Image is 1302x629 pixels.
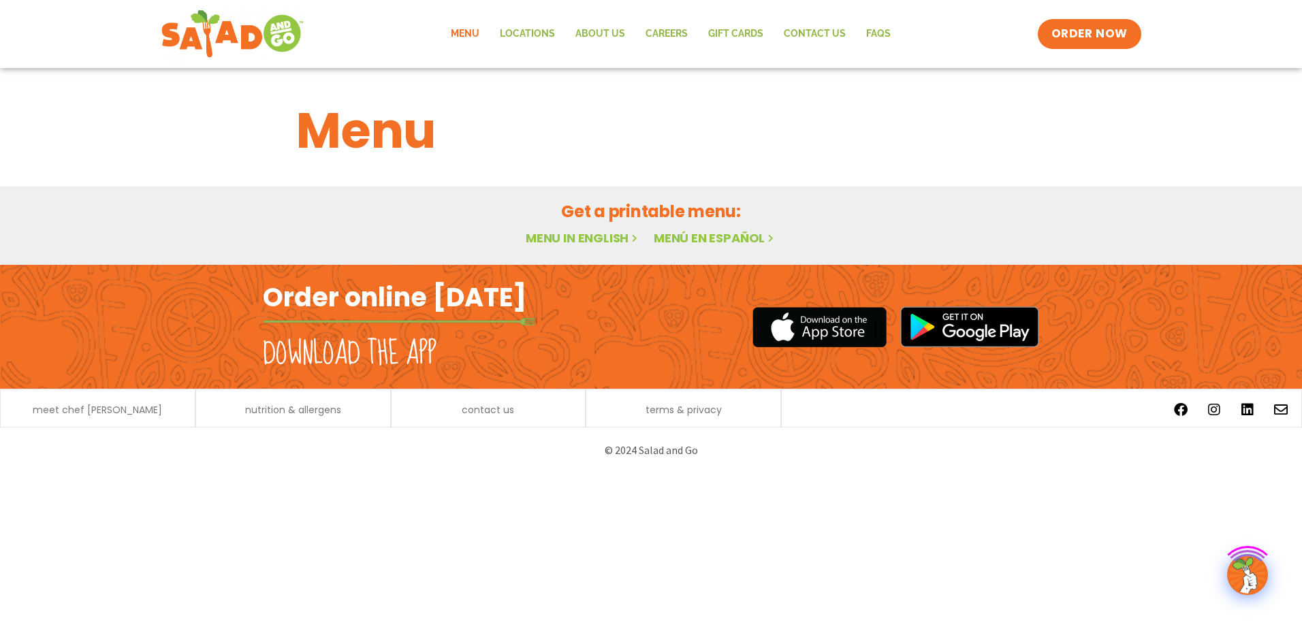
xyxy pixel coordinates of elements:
a: FAQs [856,18,901,50]
a: GIFT CARDS [698,18,774,50]
a: Menu in English [526,229,640,246]
a: Contact Us [774,18,856,50]
h2: Get a printable menu: [296,199,1006,223]
a: nutrition & allergens [245,405,341,415]
img: new-SAG-logo-768×292 [161,7,304,61]
span: ORDER NOW [1051,26,1128,42]
img: google_play [900,306,1039,347]
h2: Download the app [263,335,436,373]
a: Careers [635,18,698,50]
h1: Menu [296,94,1006,167]
a: Menu [441,18,490,50]
a: About Us [565,18,635,50]
img: fork [263,318,535,325]
img: appstore [752,305,887,349]
h2: Order online [DATE] [263,280,526,314]
a: terms & privacy [646,405,722,415]
a: meet chef [PERSON_NAME] [33,405,162,415]
p: © 2024 Salad and Go [270,441,1032,459]
a: ORDER NOW [1038,19,1141,49]
a: contact us [462,405,514,415]
a: Locations [490,18,565,50]
nav: Menu [441,18,901,50]
a: Menú en español [654,229,776,246]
